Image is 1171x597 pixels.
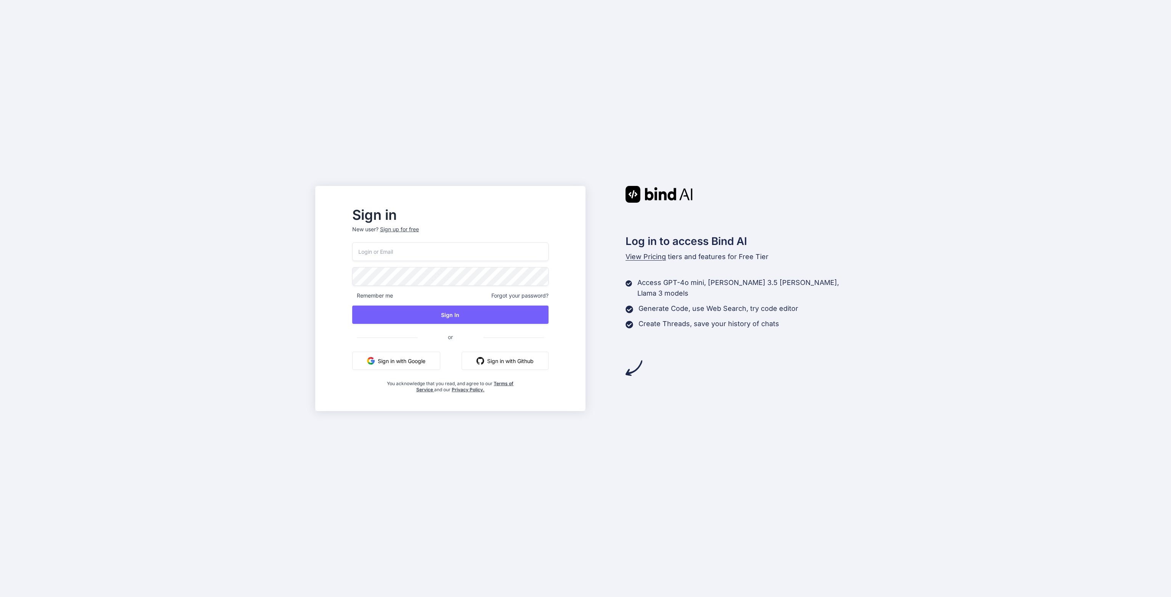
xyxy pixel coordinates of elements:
[385,376,516,393] div: You acknowledge that you read, and agree to our and our
[380,226,419,233] div: Sign up for free
[452,387,484,392] a: Privacy Policy.
[367,357,375,365] img: google
[638,303,798,314] p: Generate Code, use Web Search, try code editor
[626,360,642,376] img: arrow
[462,352,549,370] button: Sign in with Github
[638,319,779,329] p: Create Threads, save your history of chats
[476,357,484,365] img: github
[416,381,514,392] a: Terms of Service
[352,292,393,299] span: Remember me
[417,328,483,346] span: or
[626,253,666,261] span: View Pricing
[352,306,549,324] button: Sign In
[352,209,549,221] h2: Sign in
[352,242,549,261] input: Login or Email
[626,186,693,203] img: Bind AI logo
[626,233,856,249] h2: Log in to access Bind AI
[352,226,549,242] p: New user?
[626,251,856,262] p: tiers and features for Free Tier
[637,277,856,299] p: Access GPT-4o mini, [PERSON_NAME] 3.5 [PERSON_NAME], Llama 3 models
[491,292,549,299] span: Forgot your password?
[352,352,440,370] button: Sign in with Google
